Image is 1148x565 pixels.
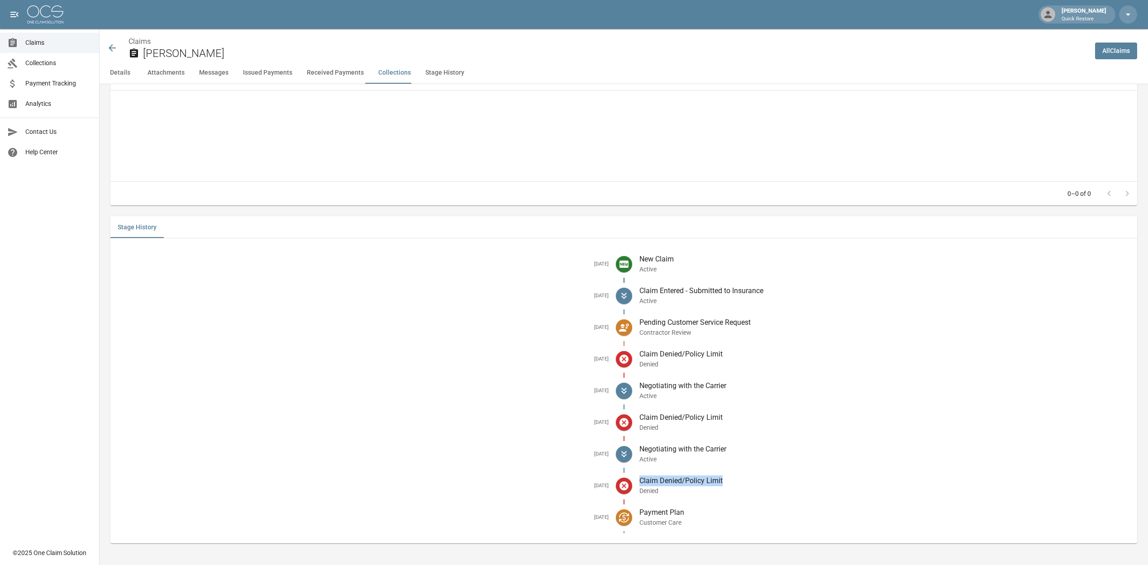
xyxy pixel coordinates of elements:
[100,62,140,84] button: Details
[639,349,1130,360] p: Claim Denied/Policy Limit
[100,62,1148,84] div: anchor tabs
[639,360,1130,369] p: Denied
[118,451,609,458] h5: [DATE]
[236,62,300,84] button: Issued Payments
[639,328,1130,337] p: Contractor Review
[639,380,1130,391] p: Negotiating with the Carrier
[13,548,86,557] div: © 2025 One Claim Solution
[192,62,236,84] button: Messages
[639,296,1130,305] p: Active
[371,62,418,84] button: Collections
[25,147,92,157] span: Help Center
[639,254,1130,265] p: New Claim
[639,444,1130,455] p: Negotiating with the Carrier
[1095,43,1137,59] a: AllClaims
[118,514,609,521] h5: [DATE]
[118,324,609,331] h5: [DATE]
[639,455,1130,464] p: Active
[118,293,609,299] h5: [DATE]
[639,285,1130,296] p: Claim Entered - Submitted to Insurance
[27,5,63,24] img: ocs-logo-white-transparent.png
[118,419,609,426] h5: [DATE]
[110,216,164,238] button: Stage History
[118,388,609,394] h5: [DATE]
[639,475,1130,486] p: Claim Denied/Policy Limit
[140,62,192,84] button: Attachments
[1062,15,1106,23] p: Quick Restore
[25,38,92,47] span: Claims
[1067,189,1091,198] p: 0–0 of 0
[300,62,371,84] button: Received Payments
[639,412,1130,423] p: Claim Denied/Policy Limit
[25,127,92,137] span: Contact Us
[639,518,1130,527] p: Customer Care
[639,317,1130,328] p: Pending Customer Service Request
[143,47,1088,60] h2: [PERSON_NAME]
[25,99,92,109] span: Analytics
[129,37,151,46] a: Claims
[639,423,1130,432] p: Denied
[118,356,609,363] h5: [DATE]
[639,507,1130,518] p: Payment Plan
[118,483,609,489] h5: [DATE]
[110,216,1137,238] div: related-list tabs
[129,36,1088,47] nav: breadcrumb
[639,486,1130,495] p: Denied
[418,62,472,84] button: Stage History
[25,58,92,68] span: Collections
[1058,6,1110,23] div: [PERSON_NAME]
[118,261,609,268] h5: [DATE]
[639,265,1130,274] p: Active
[25,79,92,88] span: Payment Tracking
[639,391,1130,400] p: Active
[5,5,24,24] button: open drawer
